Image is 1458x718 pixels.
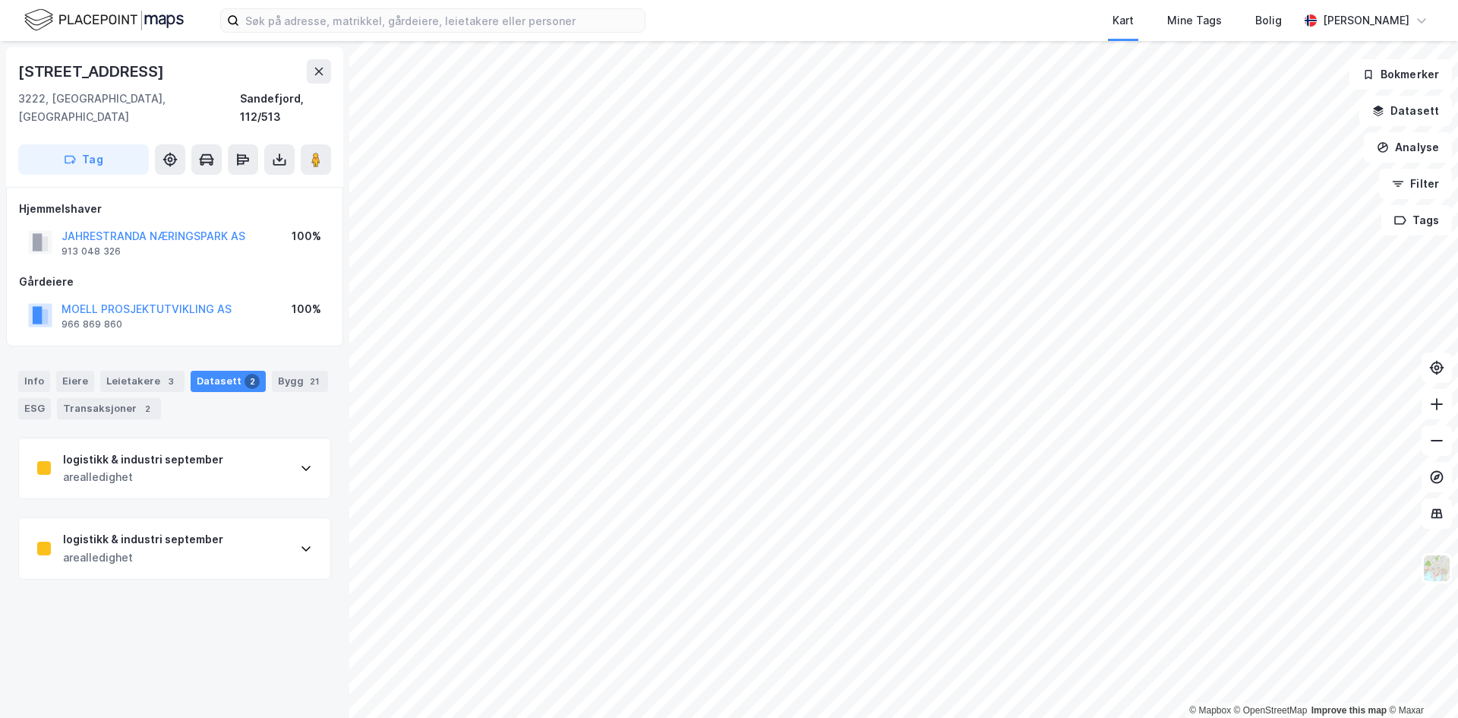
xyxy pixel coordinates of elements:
[18,90,240,126] div: 3222, [GEOGRAPHIC_DATA], [GEOGRAPHIC_DATA]
[307,374,322,389] div: 21
[191,371,266,392] div: Datasett
[1311,705,1387,716] a: Improve this map
[63,451,223,469] div: logistikk & industri september
[1382,645,1458,718] div: Kontrollprogram for chat
[1255,11,1282,30] div: Bolig
[24,7,184,33] img: logo.f888ab2527a4732fd821a326f86c7f29.svg
[1234,705,1308,716] a: OpenStreetMap
[19,200,330,218] div: Hjemmelshaver
[56,371,94,392] div: Eiere
[1323,11,1409,30] div: [PERSON_NAME]
[1349,59,1452,90] button: Bokmerker
[63,468,223,486] div: arealledighet
[18,59,167,84] div: [STREET_ADDRESS]
[1382,645,1458,718] iframe: Chat Widget
[140,401,155,416] div: 2
[63,530,223,549] div: logistikk & industri september
[1189,705,1231,716] a: Mapbox
[292,227,321,245] div: 100%
[292,300,321,318] div: 100%
[100,371,185,392] div: Leietakere
[239,9,645,32] input: Søk på adresse, matrikkel, gårdeiere, leietakere eller personer
[57,398,161,419] div: Transaksjoner
[1359,96,1452,126] button: Datasett
[245,374,260,389] div: 2
[240,90,331,126] div: Sandefjord, 112/513
[18,144,149,175] button: Tag
[163,374,178,389] div: 3
[18,398,51,419] div: ESG
[62,318,122,331] div: 966 869 860
[1364,132,1452,163] button: Analyse
[19,273,330,291] div: Gårdeiere
[18,371,50,392] div: Info
[1422,554,1451,583] img: Z
[62,245,121,258] div: 913 048 326
[1112,11,1134,30] div: Kart
[63,549,223,567] div: arealledighet
[1381,205,1452,236] button: Tags
[272,371,328,392] div: Bygg
[1379,169,1452,199] button: Filter
[1167,11,1222,30] div: Mine Tags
